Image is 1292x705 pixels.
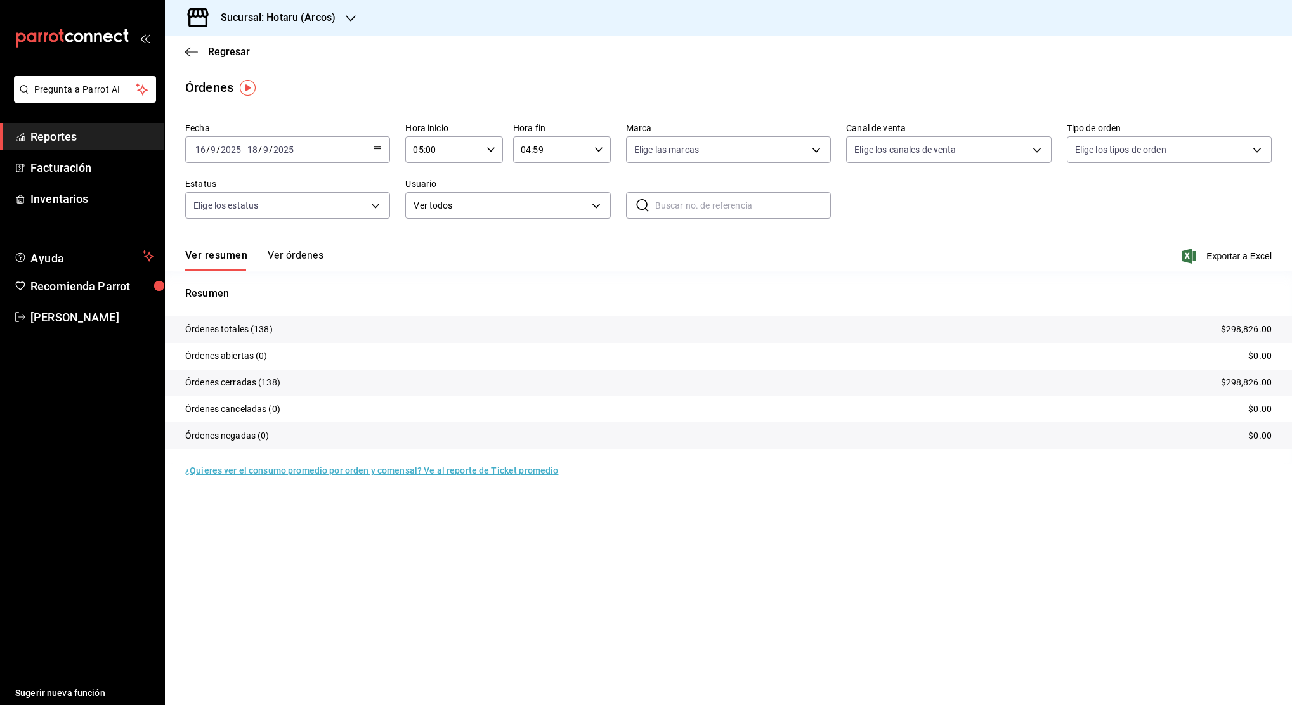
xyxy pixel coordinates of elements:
[140,33,150,43] button: open_drawer_menu
[185,78,233,97] div: Órdenes
[185,403,280,416] p: Órdenes canceladas (0)
[405,124,503,133] label: Hora inicio
[185,429,270,443] p: Órdenes negadas (0)
[1248,403,1272,416] p: $0.00
[185,376,280,389] p: Órdenes cerradas (138)
[185,124,390,133] label: Fecha
[185,286,1272,301] p: Resumen
[208,46,250,58] span: Regresar
[185,179,390,188] label: Estatus
[30,249,138,264] span: Ayuda
[220,145,242,155] input: ----
[634,143,699,156] span: Elige las marcas
[1221,323,1272,336] p: $298,826.00
[185,465,558,475] a: ¿Quieres ver el consumo promedio por orden y comensal? Ve al reporte de Ticket promedio
[195,145,206,155] input: --
[655,193,831,218] input: Buscar no. de referencia
[185,249,323,271] div: navigation tabs
[240,80,256,96] img: Tooltip marker
[9,92,156,105] a: Pregunta a Parrot AI
[269,145,273,155] span: /
[247,145,258,155] input: --
[30,278,154,295] span: Recomienda Parrot
[854,143,956,156] span: Elige los canales de venta
[211,10,336,25] h3: Sucursal: Hotaru (Arcos)
[185,323,273,336] p: Órdenes totales (138)
[15,687,154,700] span: Sugerir nueva función
[185,249,247,271] button: Ver resumen
[1185,249,1272,264] button: Exportar a Excel
[216,145,220,155] span: /
[206,145,210,155] span: /
[193,199,258,212] span: Elige los estatus
[30,190,154,207] span: Inventarios
[30,128,154,145] span: Reportes
[846,124,1051,133] label: Canal de venta
[30,309,154,326] span: [PERSON_NAME]
[185,349,268,363] p: Órdenes abiertas (0)
[268,249,323,271] button: Ver órdenes
[185,46,250,58] button: Regresar
[1075,143,1166,156] span: Elige los tipos de orden
[1248,429,1272,443] p: $0.00
[626,124,831,133] label: Marca
[30,159,154,176] span: Facturación
[258,145,262,155] span: /
[1248,349,1272,363] p: $0.00
[414,199,587,212] span: Ver todos
[210,145,216,155] input: --
[273,145,294,155] input: ----
[263,145,269,155] input: --
[34,83,136,96] span: Pregunta a Parrot AI
[14,76,156,103] button: Pregunta a Parrot AI
[513,124,611,133] label: Hora fin
[405,179,610,188] label: Usuario
[1221,376,1272,389] p: $298,826.00
[243,145,245,155] span: -
[1067,124,1272,133] label: Tipo de orden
